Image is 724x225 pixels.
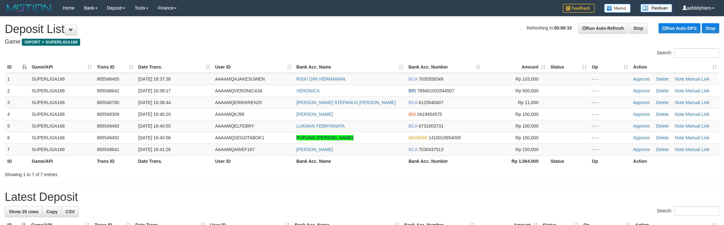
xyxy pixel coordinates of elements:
span: AAAAMQVERONICA34 [215,88,263,93]
span: AAAAMQAJAKESUWEN [215,76,265,82]
h1: Latest Deposit [5,191,719,203]
span: BCA [408,76,417,82]
a: RISKI DWI HERMAWAN [297,76,345,82]
span: AAAAMQELFEBRY [215,123,254,129]
td: SUPERLIGA168 [29,108,94,120]
h1: Deposit List [5,23,719,36]
a: CSV [61,206,79,217]
a: [PERSON_NAME] [297,147,333,152]
th: Action [631,155,719,167]
img: Feedback.jpg [563,4,595,13]
span: Copy 789401002544507 to clipboard [417,88,454,93]
a: Stop [629,23,647,34]
td: 4 [5,108,29,120]
span: AAAAMQSEGOTABOK1 [215,135,264,140]
td: SUPERLIGA168 [29,96,94,108]
div: Showing 1 to 7 of 7 entries [5,169,297,178]
span: Rp 500,000 [516,88,538,93]
a: LUKMAN FEBRYANATA [297,123,345,129]
td: 5 [5,120,29,132]
a: [PERSON_NAME] STEPANUS [PERSON_NAME] [297,100,396,105]
a: Approve [633,123,650,129]
span: Show 25 rows [9,209,38,214]
th: Amount: activate to sort column ascending [483,61,548,73]
th: Status: activate to sort column ascending [548,61,589,73]
a: Delete [656,100,669,105]
span: 865548405 [97,76,119,82]
a: Approve [633,147,650,152]
a: Stop [702,23,719,33]
span: Rp 150,000 [516,147,538,152]
a: Note [675,147,685,152]
span: Copy 7630558349 to clipboard [419,76,443,82]
th: Game/API: activate to sort column ascending [29,61,94,73]
a: Delete [656,76,669,82]
a: Delete [656,135,669,140]
td: SUPERLIGA168 [29,120,94,132]
a: Delete [656,88,669,93]
a: Delete [656,112,669,117]
th: Status [548,155,589,167]
a: PUPUNG [PERSON_NAME] [297,135,353,140]
span: [DATE] 16:38:44 [138,100,171,105]
td: 7 [5,143,29,155]
th: Trans ID: activate to sort column ascending [94,61,136,73]
span: ISPORT > SUPERLIGA168 [22,39,80,46]
span: Rp 103,000 [516,76,538,82]
td: - - - [589,132,631,143]
td: - - - [589,73,631,85]
span: 865549309 [97,112,119,117]
th: Op [589,155,631,167]
img: Button%20Memo.svg [604,4,631,13]
span: BCA [408,123,417,129]
label: Search: [657,48,719,58]
a: Run Auto-Refresh [578,23,628,34]
span: [DATE] 16:40:56 [138,135,171,140]
a: Note [675,112,685,117]
th: Trans ID [94,155,136,167]
a: Manual Link [686,135,710,140]
th: Date Trans. [136,155,213,167]
td: - - - [589,108,631,120]
span: MANDIRI [408,135,427,140]
a: Show 25 rows [5,206,43,217]
th: ID [5,155,29,167]
a: Approve [633,135,650,140]
span: AAAAMQERIKKREN25 [215,100,262,105]
td: 2 [5,85,29,96]
td: - - - [589,120,631,132]
span: Copy 7030437513 to clipboard [419,147,443,152]
span: 865549492 [97,135,119,140]
span: 865548780 [97,100,119,105]
a: Approve [633,100,650,105]
input: Search: [674,206,719,216]
span: 865549641 [97,147,119,152]
span: 865548642 [97,88,119,93]
span: Rp 100,000 [516,135,538,140]
span: Copy 6125040407 to clipboard [419,100,443,105]
td: 3 [5,96,29,108]
span: Refreshing in: [527,25,572,30]
a: Manual Link [686,123,710,129]
a: Note [675,135,685,140]
a: Approve [633,76,650,82]
th: Rp 1.064.000 [483,155,548,167]
td: - - - [589,85,631,96]
a: Manual Link [686,100,710,105]
th: Bank Acc. Name [294,155,406,167]
strong: 00:00:10 [554,25,572,30]
td: - - - [589,96,631,108]
th: Bank Acc. Number: activate to sort column ascending [406,61,483,73]
a: VERONICA [297,88,320,93]
th: User ID: activate to sort column ascending [213,61,294,73]
span: AAAAMQKJ99 [215,112,244,117]
a: Approve [633,112,650,117]
input: Search: [674,48,719,58]
th: Date Trans.: activate to sort column ascending [136,61,213,73]
a: Note [675,100,685,105]
span: BNI [408,112,416,117]
h4: Game: [5,39,719,45]
span: Copy 6731003731 to clipboard [419,123,443,129]
th: Op: activate to sort column ascending [589,61,631,73]
th: User ID [213,155,294,167]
